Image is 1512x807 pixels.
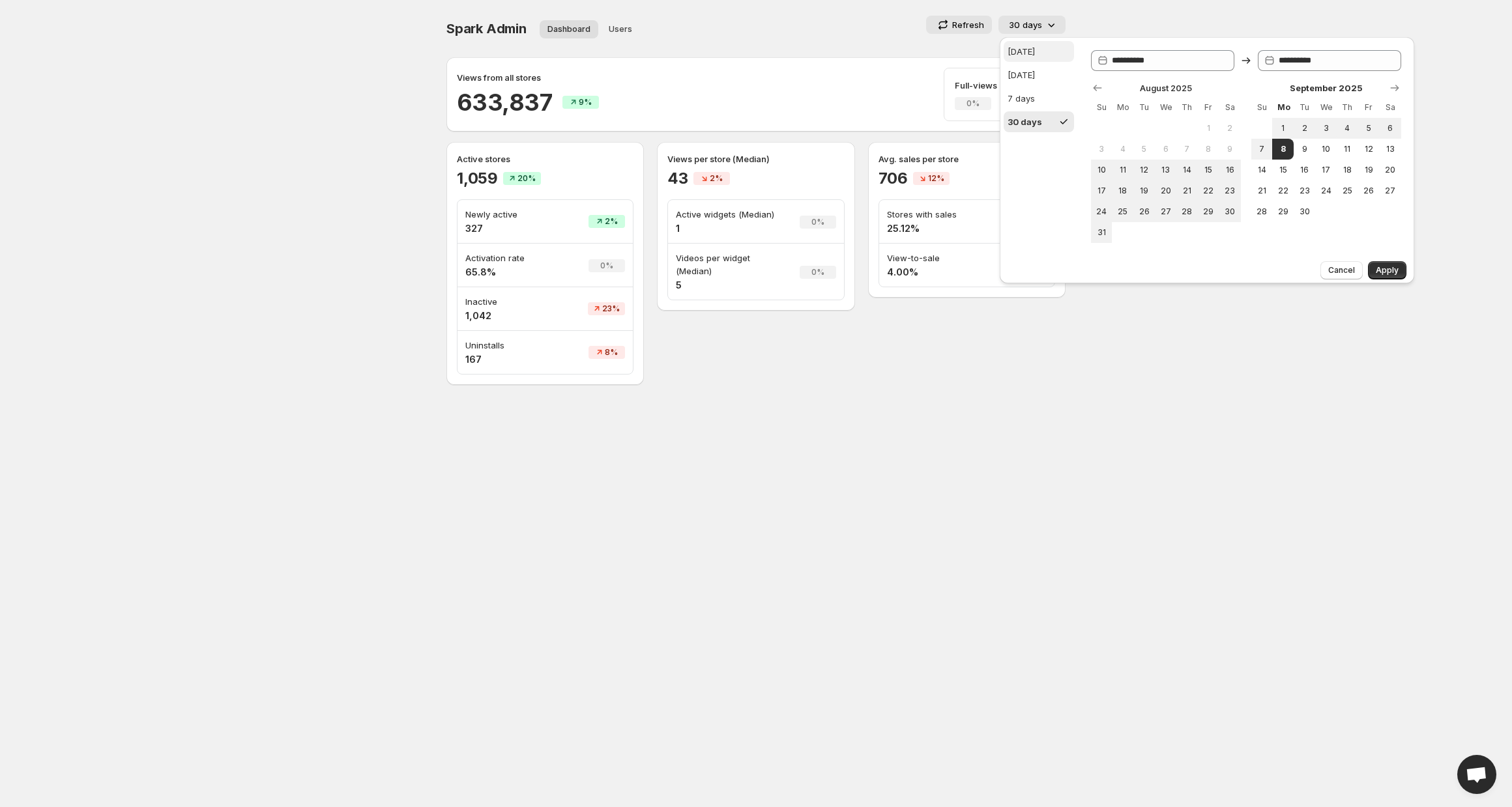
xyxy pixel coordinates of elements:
span: Su [1096,102,1107,113]
span: We [1320,102,1331,113]
span: 10 [1096,165,1107,175]
span: 2 [1225,123,1236,134]
span: 1 [1277,123,1288,134]
p: Videos per widget (Median) [676,251,783,277]
span: 6 [1385,123,1396,134]
span: 0% [967,98,980,109]
th: Monday [1112,97,1133,118]
button: Sunday August 31 2025 [1091,222,1112,243]
span: Th [1342,102,1353,113]
h2: 1,059 [457,168,498,189]
span: 20% [517,173,536,184]
span: 8% [605,347,618,358]
div: [DATE] [1008,45,1035,58]
button: Tuesday August 5 2025 [1133,139,1155,160]
button: Monday September 1 2025 [1272,118,1294,139]
button: Friday August 22 2025 [1198,180,1219,201]
span: 27 [1385,186,1396,196]
span: 17 [1096,186,1107,196]
span: 15 [1203,165,1214,175]
button: Friday September 12 2025 [1358,139,1380,160]
h2: 43 [667,168,688,189]
button: Wednesday August 20 2025 [1155,180,1176,201]
span: 24 [1096,206,1107,217]
p: Full-views [955,79,997,92]
p: Active stores [457,152,633,165]
button: Monday September 29 2025 [1272,201,1294,222]
th: Friday [1198,97,1219,118]
p: Active widgets (Median) [676,208,783,221]
button: Friday September 19 2025 [1358,160,1380,180]
button: Refresh [926,16,992,34]
span: Users [609,24,632,35]
button: Thursday September 25 2025 [1337,180,1358,201]
span: 2 [1299,123,1310,134]
h2: 706 [879,168,908,189]
span: 23 [1299,186,1310,196]
h4: 1 [676,222,783,235]
h2: 633,837 [457,87,552,118]
button: Tuesday August 26 2025 [1133,201,1155,222]
span: 17 [1320,165,1331,175]
span: Tu [1139,102,1150,113]
span: Fr [1363,102,1374,113]
p: Stores with sales [887,208,980,221]
button: Sunday September 7 2025 [1251,139,1273,160]
span: 19 [1139,186,1150,196]
span: 12 [1363,144,1374,154]
button: Cancel [1320,261,1363,279]
button: Friday August 29 2025 [1198,201,1219,222]
button: Start of range Saturday August 9 2025 [1219,139,1241,160]
span: 12 [1139,165,1150,175]
button: User management [601,20,640,38]
span: 30 [1225,206,1236,217]
span: 5 [1139,144,1150,154]
button: Thursday August 14 2025 [1176,160,1198,180]
span: 21 [1182,186,1193,196]
button: 30 days [998,16,1066,34]
button: Saturday September 27 2025 [1380,180,1401,201]
button: Monday August 18 2025 [1112,180,1133,201]
span: 7 [1257,144,1268,154]
button: Saturday August 30 2025 [1219,201,1241,222]
span: Spark Admin [446,21,527,36]
button: Thursday September 11 2025 [1337,139,1358,160]
p: Refresh [952,18,984,31]
span: 29 [1203,206,1214,217]
span: 22 [1277,186,1288,196]
button: Sunday September 21 2025 [1251,180,1273,201]
button: Tuesday August 12 2025 [1133,160,1155,180]
span: Th [1182,102,1193,113]
button: Wednesday September 3 2025 [1315,118,1337,139]
button: Monday August 11 2025 [1112,160,1133,180]
h4: 25.12% [887,222,980,235]
button: Saturday September 6 2025 [1380,118,1401,139]
th: Wednesday [1315,97,1337,118]
span: 29 [1277,206,1288,217]
button: Tuesday September 2 2025 [1294,118,1315,139]
span: 19 [1363,165,1374,175]
span: 28 [1257,206,1268,217]
th: Sunday [1251,97,1273,118]
button: Sunday September 14 2025 [1251,160,1273,180]
span: 6 [1160,144,1171,154]
span: 13 [1160,165,1171,175]
button: Monday September 15 2025 [1272,160,1294,180]
span: Cancel [1328,265,1355,276]
span: 8 [1203,144,1214,154]
button: Saturday September 13 2025 [1380,139,1401,160]
button: Sunday August 24 2025 [1091,201,1112,222]
h4: 5 [676,279,783,292]
th: Saturday [1380,97,1401,118]
button: Tuesday September 30 2025 [1294,201,1315,222]
button: Saturday August 23 2025 [1219,180,1241,201]
button: Friday September 26 2025 [1358,180,1380,201]
span: 28 [1182,206,1193,217]
div: Open chat [1457,755,1496,794]
span: 0% [811,217,824,227]
span: 21 [1257,186,1268,196]
span: 26 [1363,186,1374,196]
button: Wednesday August 6 2025 [1155,139,1176,160]
span: Apply [1376,265,1399,276]
span: 0% [811,267,824,277]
